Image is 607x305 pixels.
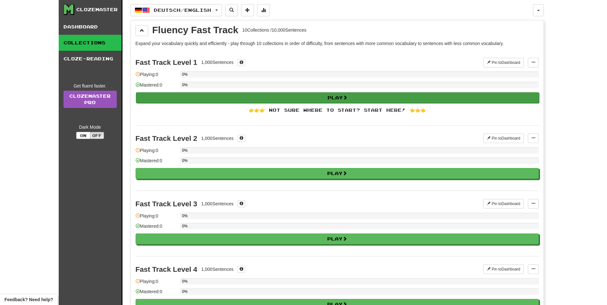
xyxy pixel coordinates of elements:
[136,223,177,233] div: Mastered: 0
[136,168,539,179] button: Play
[201,201,233,207] div: 1,000 Sentences
[483,264,524,274] button: Pin toDashboard
[241,4,254,16] button: Add sentence to collection
[152,25,238,35] div: Fluency Fast Track
[136,157,177,168] div: Mastered: 0
[59,19,122,35] a: Dashboard
[483,58,524,67] button: Pin toDashboard
[136,147,177,158] div: Playing: 0
[130,4,222,16] button: Deutsch/English
[257,4,270,16] button: More stats
[136,40,539,47] p: Expand your vocabulary quickly and efficiently - play through 10 collections in order of difficul...
[136,265,197,273] div: Fast Track Level 4
[225,4,238,16] button: Search sentences
[201,59,233,65] div: 1,000 Sentences
[242,27,307,33] div: 10 Collections / 10,000 Sentences
[136,200,197,208] div: Fast Track Level 3
[4,296,53,303] span: Open feedback widget
[90,132,104,139] button: Off
[76,6,118,13] div: Clozemaster
[136,278,177,289] div: Playing: 0
[76,132,90,139] button: On
[59,51,122,67] a: Cloze-Reading
[154,7,211,13] span: Deutsch / English
[201,266,233,272] div: 1,000 Sentences
[136,71,177,82] div: Playing: 0
[136,134,197,142] div: Fast Track Level 2
[136,107,539,113] div: 👉👉👉 Not sure where to start? Start here! 👈👈👈
[483,199,524,209] button: Pin toDashboard
[59,35,122,51] a: Collections
[136,233,539,244] button: Play
[136,82,177,92] div: Mastered: 0
[201,135,233,141] div: 1,000 Sentences
[136,58,197,66] div: Fast Track Level 1
[63,91,117,108] a: ClozemasterPro
[136,213,177,223] div: Playing: 0
[63,83,117,89] div: Get fluent faster.
[136,288,177,299] div: Mastered: 0
[136,92,539,103] button: Play
[63,124,117,130] div: Dark Mode
[483,133,524,143] button: Pin toDashboard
